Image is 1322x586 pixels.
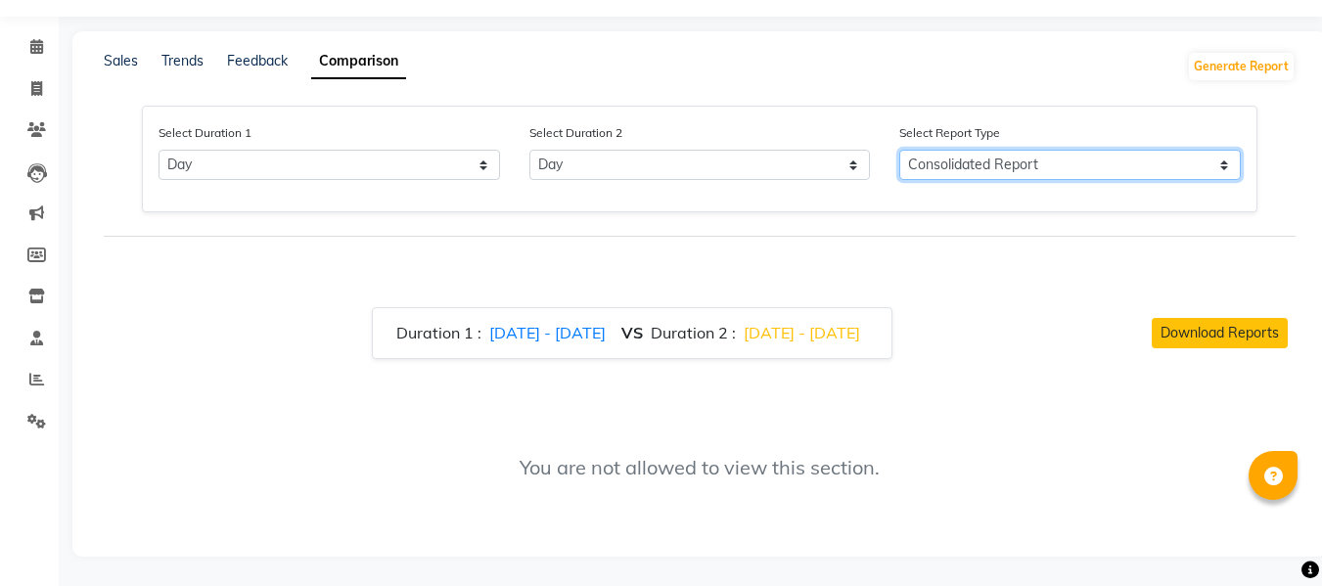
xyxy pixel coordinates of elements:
a: Feedback [227,52,288,69]
a: Sales [104,52,138,69]
p: You are not allowed to view this section. [135,453,1264,482]
button: Download Reports [1152,318,1288,348]
a: Comparison [311,44,406,79]
label: Select Duration 1 [159,124,251,142]
span: [DATE] - [DATE] [489,323,606,342]
label: Select Report Type [899,124,1000,142]
span: [DATE] - [DATE] [744,323,860,342]
span: Download Reports [1161,324,1279,341]
label: Select Duration 2 [529,124,622,142]
a: Trends [161,52,204,69]
h6: Duration 1 : Duration 2 : [396,324,868,342]
button: Generate Report [1189,53,1294,80]
strong: VS [621,323,643,342]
